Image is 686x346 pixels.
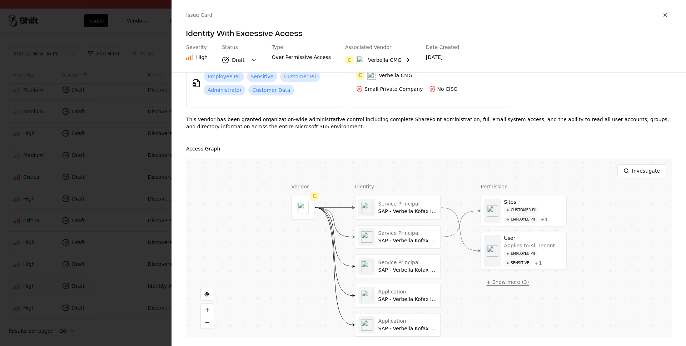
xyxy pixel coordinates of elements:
[378,230,438,237] div: Service Principal
[186,116,672,136] div: This vendor has been granted organization-wide administrative control including complete SharePoi...
[378,208,438,215] div: SAP - Verbella Kofax Import Connector
[504,199,563,206] div: Sites
[426,44,459,51] div: Date Created
[504,207,539,214] div: Customer PII
[437,85,458,93] div: No CISO
[481,276,535,288] button: + Show more (3)
[378,259,438,266] div: Service Principal
[222,44,257,51] div: Status
[272,44,330,51] div: Type
[378,326,438,332] div: SAP - Verbella Kofax Sharepoint Connector
[232,56,244,64] div: Draft
[378,238,438,244] div: SAP - Verbella Kofax Sharepoint Connector
[535,260,542,267] div: + 1
[345,54,412,66] button: CVerbella CMG
[356,71,364,80] div: C
[378,201,438,207] div: Service Principal
[272,54,330,64] div: Over Permissive Access
[426,54,459,64] div: [DATE]
[504,235,563,242] div: User
[379,72,412,79] div: Verbella CMG
[280,71,320,82] div: Customer PII
[364,85,423,93] div: Small Private Company
[345,56,354,64] div: C
[378,318,438,325] div: Application
[368,56,402,64] div: Verbella CMG
[186,11,212,19] div: Issue Card
[378,289,438,295] div: Application
[504,251,537,257] div: Employee PII
[535,260,542,267] button: +1
[196,54,208,61] div: High
[355,183,441,190] div: Identity
[292,183,315,190] div: Vendor
[540,217,548,223] button: +4
[378,296,438,303] div: SAP - Verbella Kofax Import Connector
[186,44,208,51] div: Severity
[247,71,278,82] div: Sensitive
[367,71,376,80] img: Verbella CMG
[310,192,319,201] div: C
[540,217,548,223] div: + 4
[186,144,672,153] div: Access Graph
[345,44,412,51] div: Associated Vendor
[504,243,555,249] div: Applies to: All Tenant
[617,164,666,177] button: Investigate
[504,216,537,223] div: Employee PII
[504,260,532,267] div: Sensitive
[378,267,438,273] div: SAP - Verbella Kofax Sharepoint Connector
[204,85,245,95] div: Administrator
[248,85,294,95] div: Customer Data
[186,27,672,39] h4: Identity With Excessive Access
[357,56,365,64] img: Verbella CMG
[204,71,244,82] div: Employee PII
[481,183,567,190] div: Permission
